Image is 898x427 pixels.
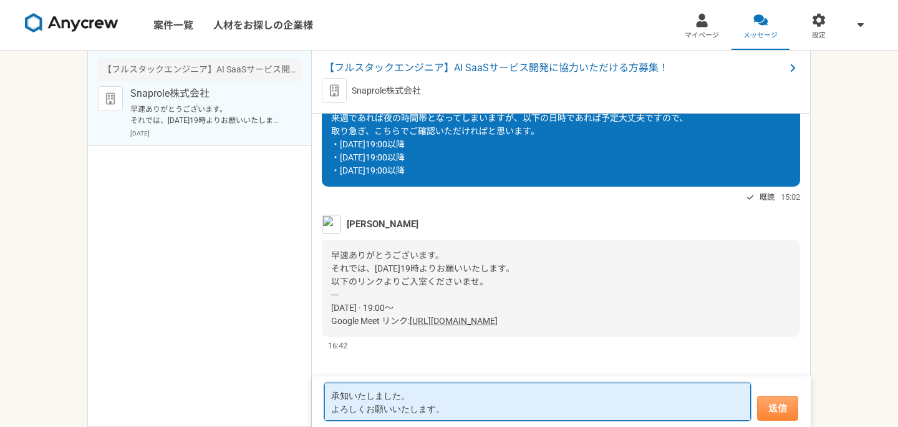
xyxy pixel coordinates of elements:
[324,383,751,421] textarea: 承知いたしました。 よろしくお願いいたします。
[781,191,800,203] span: 15:02
[328,340,347,351] span: 16:42
[685,31,719,41] span: マイページ
[410,316,498,326] a: [URL][DOMAIN_NAME]
[130,104,284,126] p: 早速ありがとうございます。 それでは、[DATE]19時よりお願いいたします。 以下のリンクよりご入室くださいませ。 --- [DATE] · 19:00～ Google Meet リンク: [...
[25,13,118,33] img: 8DqYSo04kwAAAAASUVORK5CYII=
[98,86,123,111] img: default_org_logo-42cde973f59100197ec2c8e796e4974ac8490bb5b08a0eb061ff975e4574aa76.png
[757,396,798,421] button: 送信
[347,217,418,231] span: [PERSON_NAME]
[322,215,340,233] img: unnamed.jpg
[812,31,826,41] span: 設定
[331,100,688,175] span: ご連絡ありがとうございます。 来週であれば夜の時間帯となってしまいますが、以下の日時であれば予定大丈夫ですので、 取り急ぎ、こちらでご確認いただければと思います。 ・[DATE]19:00以降 ...
[130,86,284,101] p: Snaprole株式会社
[322,78,347,103] img: default_org_logo-42cde973f59100197ec2c8e796e4974ac8490bb5b08a0eb061ff975e4574aa76.png
[331,250,514,326] span: 早速ありがとうございます。 それでは、[DATE]19時よりお願いいたします。 以下のリンクよりご入室くださいませ。 --- [DATE] · 19:00～ Google Meet リンク:
[98,58,301,81] div: 【フルスタックエンジニア】AI SaaSサービス開発に協力いただける方募集！
[760,190,775,205] span: 既読
[130,129,301,138] p: [DATE]
[324,61,785,76] span: 【フルスタックエンジニア】AI SaaSサービス開発に協力いただける方募集！
[352,84,421,97] p: Snaprole株式会社
[743,31,778,41] span: メッセージ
